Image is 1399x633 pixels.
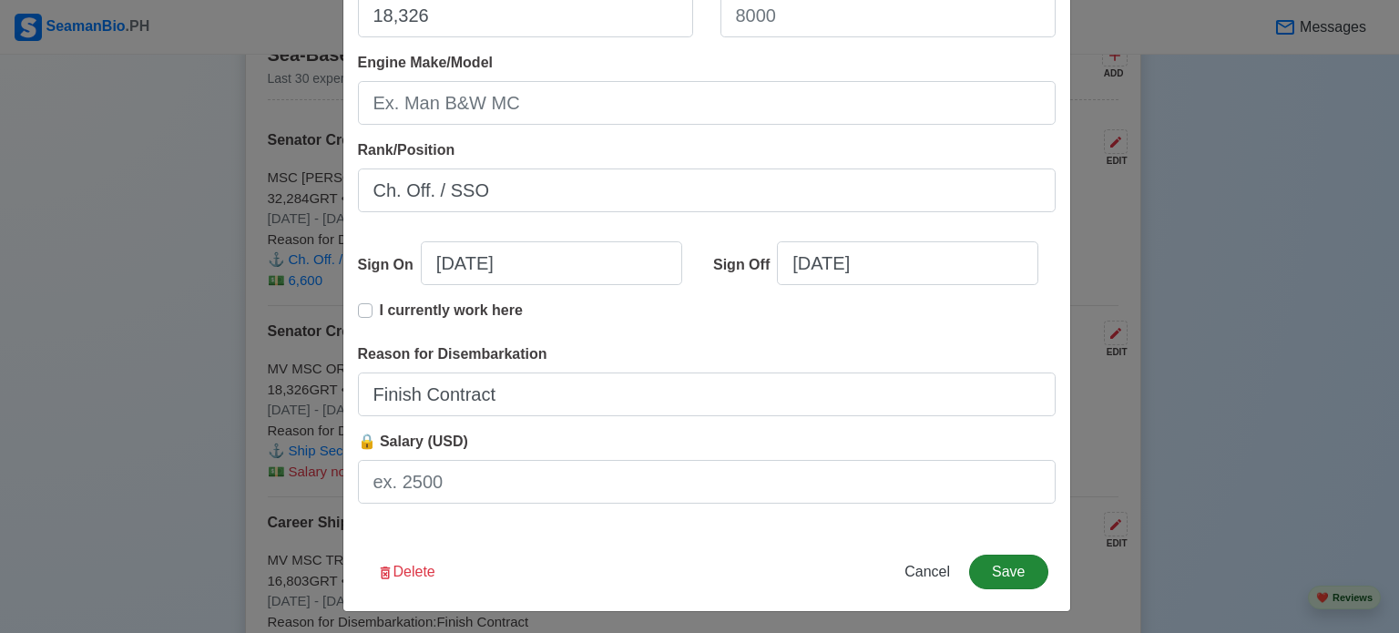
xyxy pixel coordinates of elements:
[713,254,777,276] div: Sign Off
[358,142,455,158] span: Rank/Position
[365,555,447,589] button: Delete
[358,168,1056,212] input: Ex: Third Officer or 3/OFF
[893,555,962,589] button: Cancel
[358,460,1056,504] input: ex. 2500
[358,55,493,70] span: Engine Make/Model
[358,434,468,449] span: 🔒 Salary (USD)
[358,81,1056,125] input: Ex. Man B&W MC
[358,346,547,362] span: Reason for Disembarkation
[380,300,523,322] p: I currently work here
[358,373,1056,416] input: Your reason for disembarkation...
[904,564,950,579] span: Cancel
[358,254,421,276] div: Sign On
[969,555,1047,589] button: Save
